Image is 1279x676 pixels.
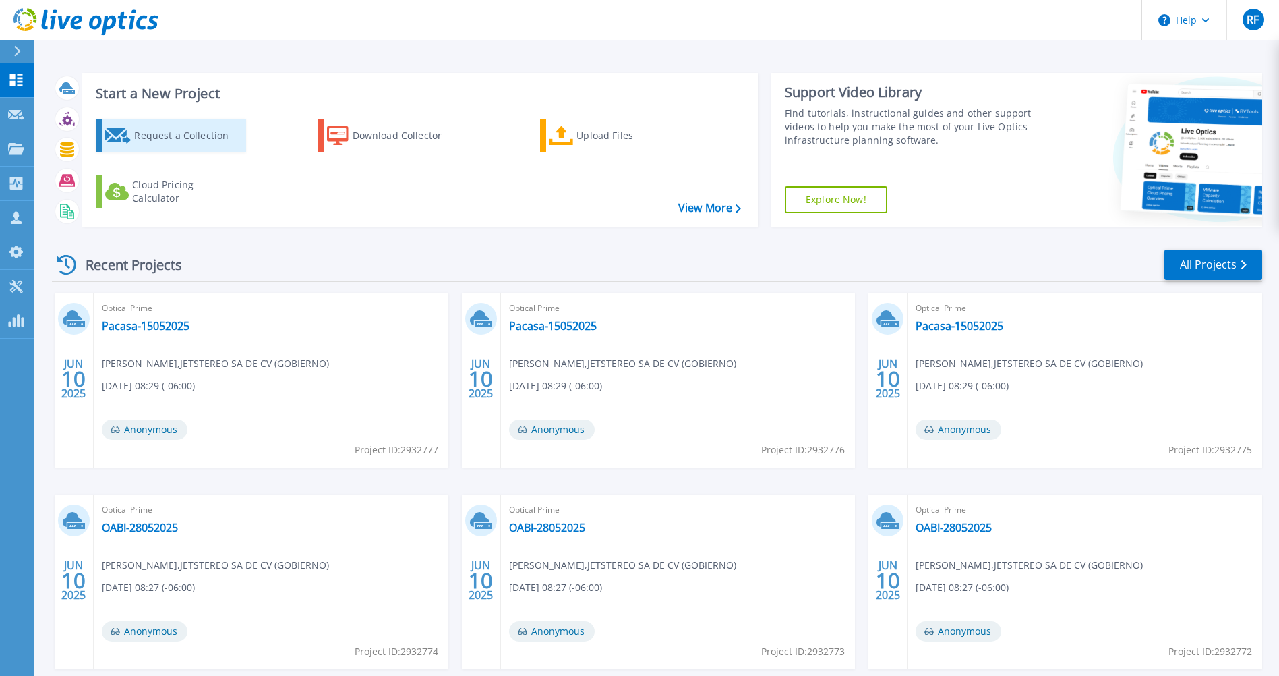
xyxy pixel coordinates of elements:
[1168,644,1252,659] span: Project ID: 2932772
[509,580,602,595] span: [DATE] 08:27 (-06:00)
[61,373,86,385] span: 10
[468,354,494,403] div: JUN 2025
[102,621,187,642] span: Anonymous
[102,420,187,440] span: Anonymous
[102,558,329,573] span: [PERSON_NAME] , JETSTEREO SA DE CV (GOBIERNO)
[353,122,460,149] div: Download Collector
[916,356,1143,371] span: [PERSON_NAME] , JETSTEREO SA DE CV (GOBIERNO)
[916,521,992,534] a: OABI-28052025
[509,521,585,534] a: OABI-28052025
[785,107,1035,147] div: Find tutorials, instructional guides and other support videos to help you make the most of your L...
[134,122,242,149] div: Request a Collection
[509,319,597,333] a: Pacasa-15052025
[102,301,440,316] span: Optical Prime
[916,378,1009,393] span: [DATE] 08:29 (-06:00)
[355,644,438,659] span: Project ID: 2932774
[916,621,1001,642] span: Anonymous
[509,301,847,316] span: Optical Prime
[52,248,200,281] div: Recent Projects
[355,443,438,457] span: Project ID: 2932777
[102,319,189,333] a: Pacasa-15052025
[916,580,1009,595] span: [DATE] 08:27 (-06:00)
[509,356,736,371] span: [PERSON_NAME] , JETSTEREO SA DE CV (GOBIERNO)
[102,503,440,517] span: Optical Prime
[469,575,493,586] span: 10
[875,556,901,605] div: JUN 2025
[916,319,1003,333] a: Pacasa-15052025
[785,186,887,213] a: Explore Now!
[875,354,901,403] div: JUN 2025
[509,503,847,517] span: Optical Prime
[576,122,684,149] div: Upload Files
[761,644,845,659] span: Project ID: 2932773
[509,558,736,573] span: [PERSON_NAME] , JETSTEREO SA DE CV (GOBIERNO)
[102,356,329,371] span: [PERSON_NAME] , JETSTEREO SA DE CV (GOBIERNO)
[509,621,595,642] span: Anonymous
[1168,443,1252,457] span: Project ID: 2932775
[916,301,1254,316] span: Optical Prime
[1247,14,1259,25] span: RF
[102,378,195,393] span: [DATE] 08:29 (-06:00)
[96,175,246,208] a: Cloud Pricing Calculator
[509,378,602,393] span: [DATE] 08:29 (-06:00)
[916,558,1143,573] span: [PERSON_NAME] , JETSTEREO SA DE CV (GOBIERNO)
[61,354,86,403] div: JUN 2025
[318,119,468,152] a: Download Collector
[916,420,1001,440] span: Anonymous
[1164,250,1262,280] a: All Projects
[509,420,595,440] span: Anonymous
[61,556,86,605] div: JUN 2025
[132,178,240,205] div: Cloud Pricing Calculator
[96,86,740,101] h3: Start a New Project
[916,503,1254,517] span: Optical Prime
[469,373,493,385] span: 10
[96,119,246,152] a: Request a Collection
[678,202,741,215] a: View More
[785,84,1035,101] div: Support Video Library
[876,575,900,586] span: 10
[540,119,690,152] a: Upload Files
[468,556,494,605] div: JUN 2025
[102,580,195,595] span: [DATE] 08:27 (-06:00)
[761,443,845,457] span: Project ID: 2932776
[102,521,178,534] a: OABI-28052025
[876,373,900,385] span: 10
[61,575,86,586] span: 10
